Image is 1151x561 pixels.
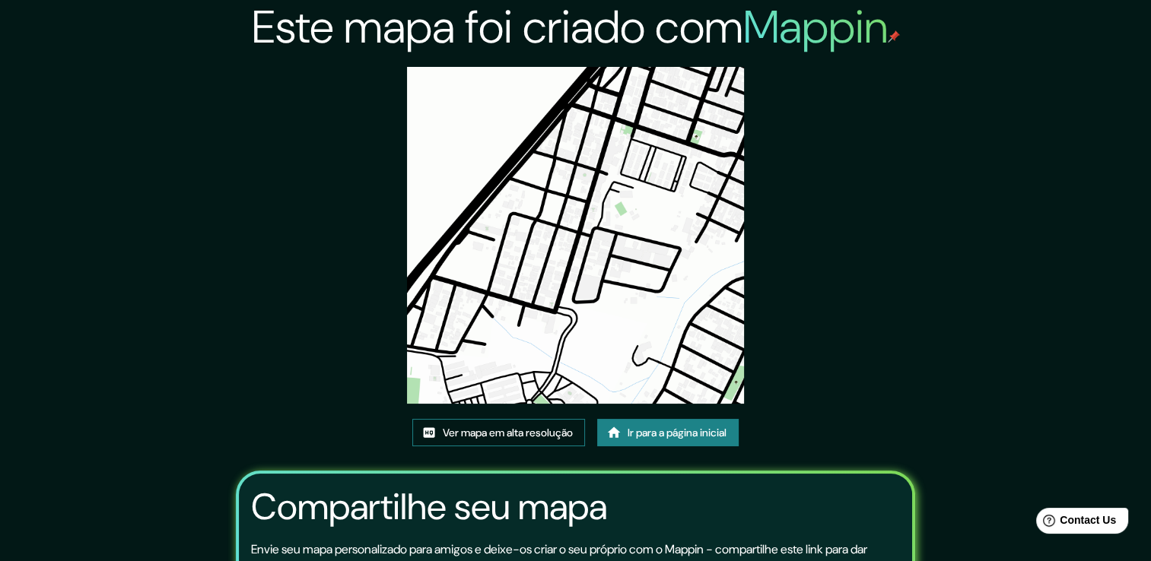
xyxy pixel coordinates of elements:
a: Ir para a página inicial [597,419,739,447]
img: pino-de-mapa [888,30,900,43]
font: Ir para a página inicial [628,423,727,442]
font: Ver mapa em alta resolução [443,423,573,442]
a: Ver mapa em alta resolução [412,419,585,447]
h3: Compartilhe seu mapa [251,486,607,528]
iframe: Help widget launcher [1016,502,1134,544]
img: created-map [407,67,744,404]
